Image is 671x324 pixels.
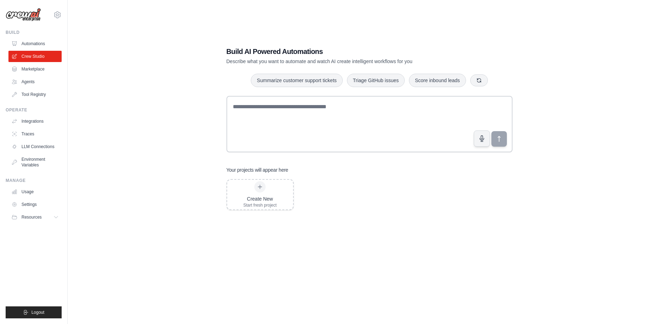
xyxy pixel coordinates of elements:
[347,74,405,87] button: Triage GitHub issues
[243,195,277,202] div: Create New
[8,116,62,127] a: Integrations
[251,74,342,87] button: Summarize customer support tickets
[470,74,488,86] button: Get new suggestions
[6,8,41,22] img: Logo
[474,130,490,147] button: Click to speak your automation idea
[8,141,62,152] a: LLM Connections
[8,38,62,49] a: Automations
[21,214,42,220] span: Resources
[6,178,62,183] div: Manage
[226,58,463,65] p: Describe what you want to automate and watch AI create intelligent workflows for you
[8,63,62,75] a: Marketplace
[8,154,62,171] a: Environment Variables
[226,47,463,56] h1: Build AI Powered Automations
[409,74,466,87] button: Score inbound leads
[6,107,62,113] div: Operate
[243,202,277,208] div: Start fresh project
[8,212,62,223] button: Resources
[31,310,44,315] span: Logout
[6,30,62,35] div: Build
[8,199,62,210] a: Settings
[8,89,62,100] a: Tool Registry
[6,306,62,318] button: Logout
[8,128,62,140] a: Traces
[226,166,288,173] h3: Your projects will appear here
[8,186,62,197] a: Usage
[8,76,62,87] a: Agents
[8,51,62,62] a: Crew Studio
